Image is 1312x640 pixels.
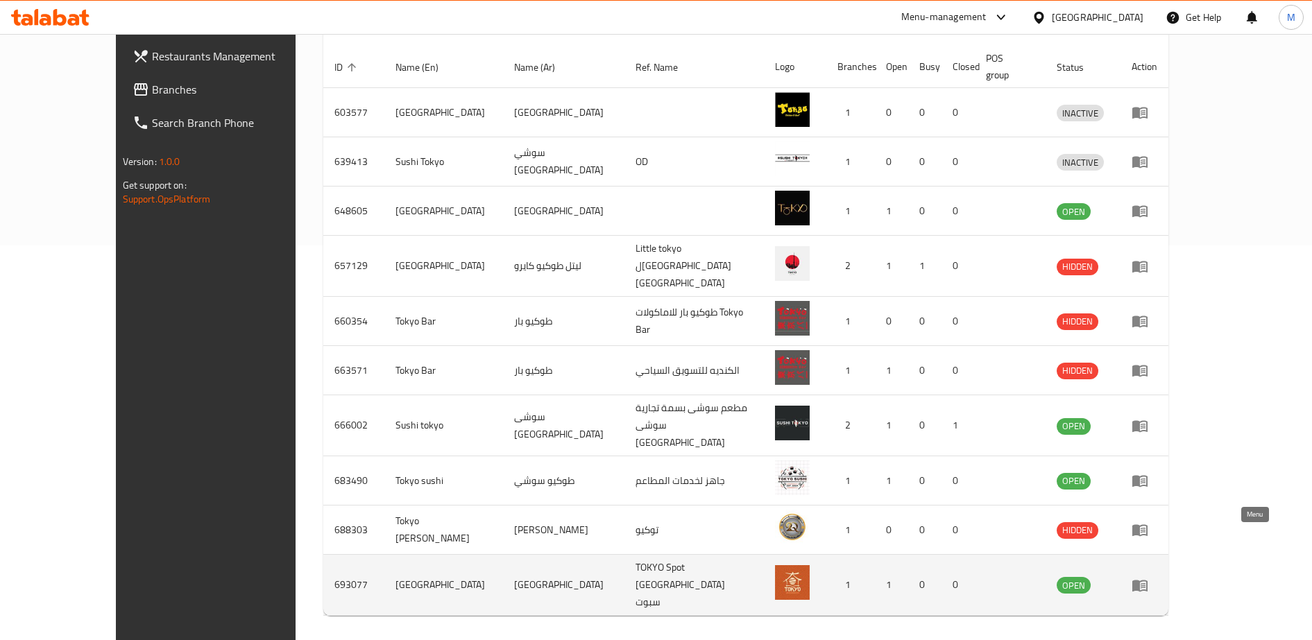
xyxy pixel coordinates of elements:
span: 1.0.0 [159,153,180,171]
td: 1 [826,297,875,346]
td: Little tokyo ل[GEOGRAPHIC_DATA] [GEOGRAPHIC_DATA] [624,236,765,297]
span: HIDDEN [1057,259,1098,275]
span: HIDDEN [1057,363,1098,379]
td: Tokyo sushi [384,456,503,505]
td: الكنديه للتسويق السياحي [624,346,765,395]
td: 693077 [323,555,384,616]
td: Tokyo Bar [384,346,503,395]
td: [GEOGRAPHIC_DATA] [503,555,624,616]
td: 0 [908,137,942,187]
div: Menu-management [901,9,987,26]
span: M [1287,10,1295,25]
img: Sushi tokyo [775,406,810,440]
td: 2 [826,395,875,456]
img: Tokyo Bar [775,350,810,385]
div: Menu [1132,313,1157,329]
span: Ref. Name [636,59,696,76]
td: [GEOGRAPHIC_DATA] [384,187,503,236]
img: Little Tokyo Cairo [775,246,810,281]
a: Support.OpsPlatform [123,190,211,208]
td: 0 [942,187,975,236]
td: 0 [875,505,908,555]
td: 688303 [323,505,384,555]
span: Restaurants Management [152,48,324,64]
span: OPEN [1057,578,1091,594]
td: 0 [942,88,975,137]
div: HIDDEN [1057,522,1098,539]
span: Version: [123,153,157,171]
td: 0 [908,187,942,236]
img: Tokyo sushi [775,460,810,495]
td: 0 [908,456,942,505]
td: 0 [942,346,975,395]
td: Sushi Tokyo [384,137,503,187]
div: HIDDEN [1057,313,1098,330]
img: Tokyo ahmed hossny [775,510,810,544]
span: HIDDEN [1057,522,1098,538]
td: 1 [826,505,875,555]
td: OD [624,137,765,187]
td: 1 [826,456,875,505]
th: Open [875,46,908,88]
td: [GEOGRAPHIC_DATA] [503,88,624,137]
span: Get support on: [123,176,187,194]
td: 0 [942,456,975,505]
div: OPEN [1057,473,1091,490]
td: Sushi tokyo [384,395,503,456]
td: 657129 [323,236,384,297]
td: 0 [942,555,975,616]
div: OPEN [1057,418,1091,435]
div: Menu [1132,472,1157,489]
a: Branches [121,73,335,106]
td: [GEOGRAPHIC_DATA] [384,88,503,137]
td: [GEOGRAPHIC_DATA] [384,236,503,297]
div: Menu [1132,153,1157,170]
span: OPEN [1057,473,1091,489]
td: 0 [942,297,975,346]
div: Menu [1132,362,1157,379]
td: 1 [942,395,975,456]
span: Search Branch Phone [152,114,324,131]
td: 0 [908,297,942,346]
span: ID [334,59,361,76]
th: Action [1121,46,1168,88]
td: [GEOGRAPHIC_DATA] [384,555,503,616]
td: 1 [826,88,875,137]
td: 1 [826,187,875,236]
td: 1 [875,187,908,236]
td: ليتل طوكيو كايرو [503,236,624,297]
td: 0 [875,88,908,137]
td: طوكيو بار للاماكولات Tokyo Bar [624,297,765,346]
span: OPEN [1057,204,1091,220]
td: 1 [826,346,875,395]
td: 683490 [323,456,384,505]
td: توكيو [624,505,765,555]
td: سوشي [GEOGRAPHIC_DATA] [503,137,624,187]
span: INACTIVE [1057,105,1104,121]
span: POS group [986,50,1029,83]
td: 663571 [323,346,384,395]
span: Branches [152,81,324,98]
td: طوكيو بار [503,297,624,346]
td: 603577 [323,88,384,137]
td: 1 [875,395,908,456]
td: 1 [826,555,875,616]
td: [GEOGRAPHIC_DATA] [503,187,624,236]
td: 639413 [323,137,384,187]
div: Menu [1132,202,1157,219]
td: طوكيو بار [503,346,624,395]
span: Name (Ar) [514,59,573,76]
td: 2 [826,236,875,297]
th: Busy [908,46,942,88]
td: 0 [942,236,975,297]
div: INACTIVE [1057,154,1104,171]
img: Tokyo [775,92,810,127]
div: Menu [1132,417,1157,434]
td: Tokyo Bar [384,297,503,346]
span: Name (En) [395,59,457,76]
td: 660354 [323,297,384,346]
td: [PERSON_NAME] [503,505,624,555]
